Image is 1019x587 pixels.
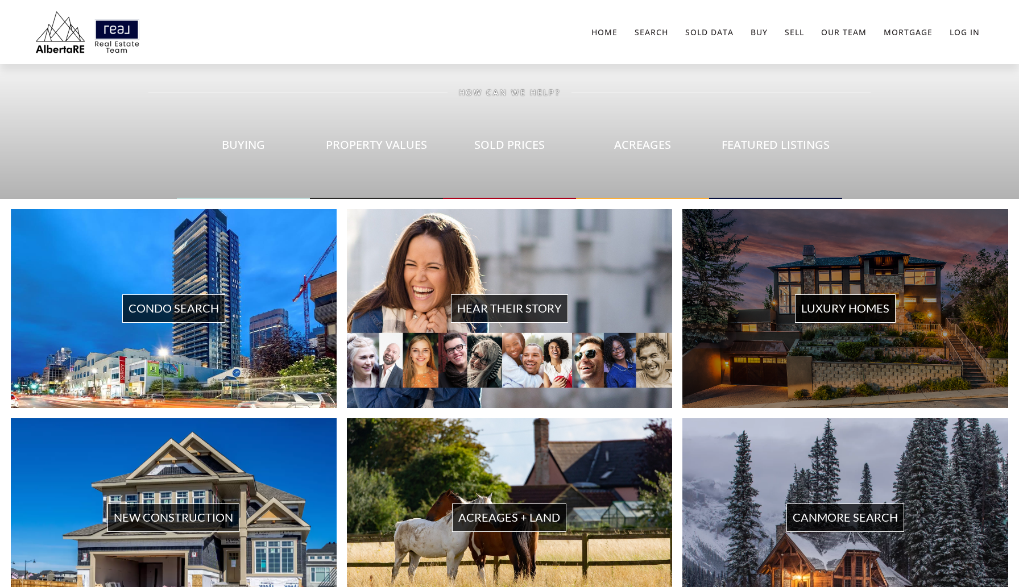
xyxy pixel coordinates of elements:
span: Hear Their Story [451,294,568,322]
a: Sold Prices [443,97,576,199]
a: Condo Search [11,209,337,408]
span: Sold Prices [474,137,545,152]
a: Our Team [821,27,867,38]
a: Search [635,27,668,38]
span: Condo Search [122,294,225,322]
a: Sold Data [685,27,734,38]
span: Property Values [326,137,427,152]
a: Property Values [310,97,443,199]
span: Buying [222,137,265,152]
span: Luxury Homes [795,294,896,322]
a: Acreages [576,97,709,199]
a: Featured Listings [709,97,842,199]
a: Buying [177,97,310,199]
a: Hear Their Story [347,209,673,408]
span: New Construction [107,503,239,531]
a: Sell [785,27,804,38]
a: Buy [751,27,768,38]
a: Mortgage [884,27,933,38]
span: Featured Listings [722,137,830,152]
span: Canmore Search [786,503,904,531]
a: Luxury Homes [682,209,1008,408]
span: Acreages [614,137,671,152]
a: Home [591,27,618,38]
a: Log In [950,27,980,38]
span: Acreages + Land [452,503,566,531]
img: AlbertaRE Real Estate Team | Real Broker [31,9,144,56]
